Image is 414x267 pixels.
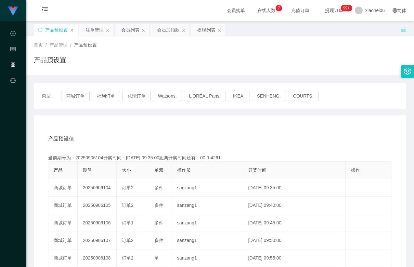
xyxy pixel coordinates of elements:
td: 20250906108 [78,249,117,267]
td: 商城订单 [48,249,78,267]
span: 多件 [154,238,163,243]
button: 商城订单 [61,91,90,101]
span: 产品预设置 [74,42,97,47]
span: 订单2 [122,185,134,190]
td: [DATE] 09:35:00 [243,179,346,197]
i: 图标: appstore-o [10,59,16,72]
span: 多件 [154,220,163,225]
span: 单双 [154,167,163,173]
span: 订单1 [122,220,134,225]
td: 20250906104 [78,179,117,197]
h1: 产品预设置 [34,55,66,65]
td: sanzang1 [172,249,243,267]
span: 产品管理 [49,42,68,47]
div: 提现列表 [197,24,215,36]
button: IKEA. [228,91,250,101]
p: 7 [278,5,280,11]
span: 产品 [54,167,63,173]
td: 20250906105 [78,197,117,214]
button: SENHENG. [252,91,286,101]
td: sanzang1 [172,232,243,249]
td: 商城订单 [48,214,78,232]
span: 期号 [83,167,92,173]
i: 图标: menu-unfold [34,0,56,21]
td: 商城订单 [48,197,78,214]
span: 开奖时间 [248,167,266,173]
i: 图标: global [393,8,397,13]
i: 图标: close [106,28,110,32]
div: 会员列表 [121,24,139,36]
span: 多件 [154,185,163,190]
div: 注单管理 [85,24,104,36]
span: 会员管理 [10,47,16,105]
td: sanzang1 [172,179,243,197]
span: 多件 [154,203,163,208]
div: 产品预设置 [45,24,68,36]
span: 首页 [34,42,43,47]
button: 兑现订单 [122,91,151,101]
td: [DATE] 09:50:00 [243,232,346,249]
span: 在线人数 [254,8,279,13]
span: 订单2 [122,203,134,208]
td: [DATE] 09:55:00 [243,249,346,267]
i: 图标: unlock [400,26,406,32]
span: 操作 [351,167,360,173]
td: 20250906107 [78,232,117,249]
td: 商城订单 [48,179,78,197]
sup: 7 [276,5,282,11]
span: / [70,42,71,47]
span: 订单2 [122,238,134,243]
i: 图标: close [182,28,186,32]
button: L'ORÉAL Paris. [184,91,226,101]
button: 福利订单 [92,91,120,101]
span: / [45,42,47,47]
td: sanzang1 [172,214,243,232]
td: 商城订单 [48,232,78,249]
i: 图标: close [141,28,145,32]
span: 充值订单 [288,8,313,13]
sup: 1087 [341,5,352,11]
button: COURTS. [288,91,319,101]
button: Watsons. [153,91,182,101]
i: 图标: setting [404,68,411,75]
td: 20250906106 [78,214,117,232]
td: [DATE] 09:45:00 [243,214,346,232]
td: [DATE] 09:40:00 [243,197,346,214]
span: 单 [154,255,159,260]
img: logo.9652507e.png [8,7,18,16]
span: 数据中心 [10,31,16,89]
i: 图标: sync [38,28,43,32]
span: 订单2 [122,255,134,260]
div: 会员加扣款 [157,24,180,36]
a: 图标: dashboard平台首页 [10,74,16,140]
i: 图标: table [10,44,16,57]
i: 图标: check-circle-o [10,28,16,41]
span: 产品管理 [10,62,16,120]
span: 类型： [42,91,61,101]
span: 操作员 [177,167,191,173]
i: 图标: close [70,28,74,32]
td: sanzang1 [172,197,243,214]
span: 提现订单 [322,8,346,13]
span: 大小 [122,167,131,173]
i: 图标: close [217,28,221,32]
span: 产品预设值 [48,135,74,143]
div: 当前期号为：20250906104开奖时间：[DATE] 09:35:00距离开奖时间还有：00:0-4261 [48,154,392,161]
